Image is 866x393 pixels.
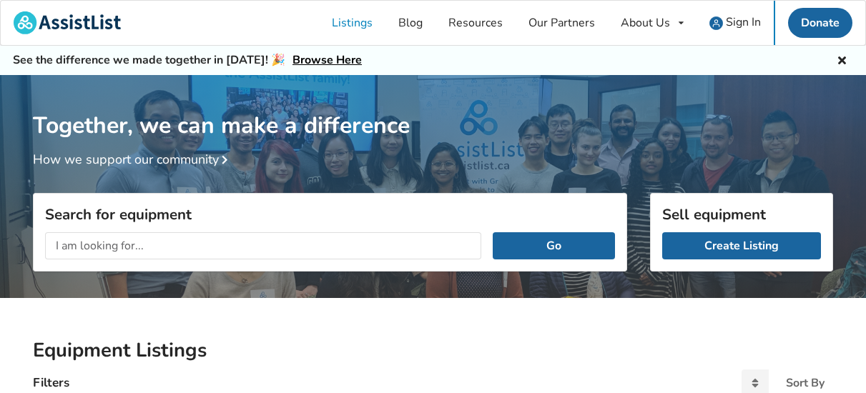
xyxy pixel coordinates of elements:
[493,232,615,259] button: Go
[662,232,821,259] a: Create Listing
[33,75,833,140] h1: Together, we can make a difference
[45,205,615,224] h3: Search for equipment
[292,52,362,68] a: Browse Here
[436,1,516,45] a: Resources
[709,16,723,30] img: user icon
[662,205,821,224] h3: Sell equipment
[786,377,825,389] div: Sort By
[788,8,852,38] a: Donate
[697,1,774,45] a: user icon Sign In
[45,232,481,259] input: I am looking for...
[516,1,608,45] a: Our Partners
[14,11,121,34] img: assistlist-logo
[33,338,833,363] h2: Equipment Listings
[726,14,761,30] span: Sign In
[33,374,69,391] h4: Filters
[385,1,436,45] a: Blog
[13,53,362,68] h5: See the difference we made together in [DATE]! 🎉
[319,1,385,45] a: Listings
[621,17,670,29] div: About Us
[33,151,233,168] a: How we support our community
